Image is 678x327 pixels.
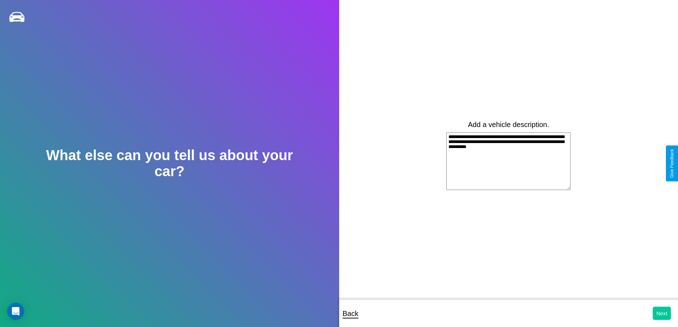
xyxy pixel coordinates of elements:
button: Next [653,307,671,320]
h2: What else can you tell us about your car? [34,147,305,179]
div: Give Feedback [669,149,674,178]
p: Back [343,307,358,320]
label: Add a vehicle description. [468,121,549,129]
div: Open Intercom Messenger [7,303,24,320]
